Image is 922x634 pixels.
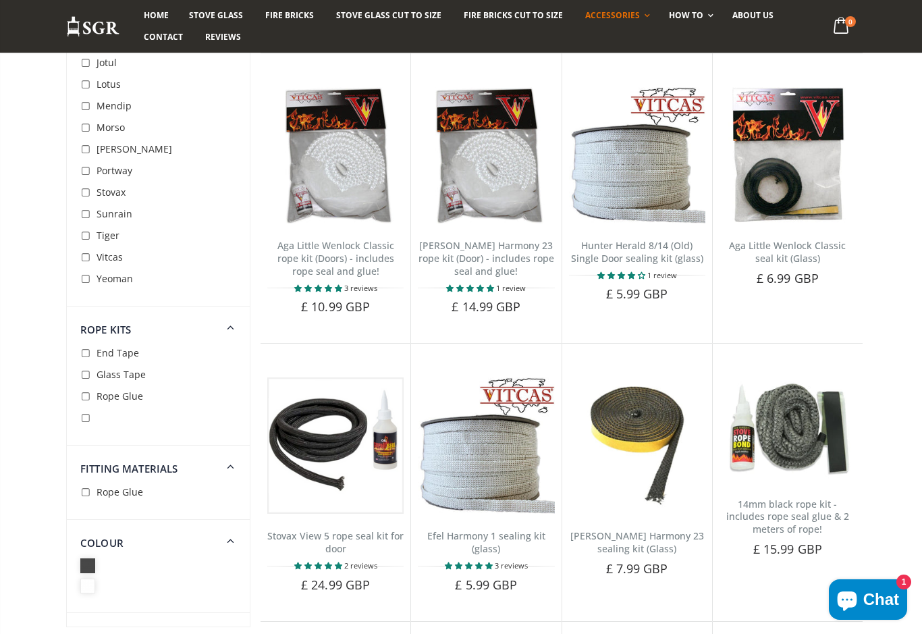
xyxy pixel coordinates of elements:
[97,186,126,199] span: Stovax
[97,207,132,220] span: Sunrain
[97,56,117,69] span: Jotul
[570,529,704,555] a: [PERSON_NAME] Harmony 23 sealing kit (Glass)
[97,121,125,134] span: Morso
[97,390,143,402] span: Rope Glue
[418,87,554,223] img: Hunter Herald 8/14 (Old) Double Door rope kit (Doors)
[418,239,554,278] a: [PERSON_NAME] Harmony 23 rope kit (Door) - includes rope seal and glue!
[585,9,640,21] span: Accessories
[496,283,526,293] span: 1 review
[720,377,856,482] img: 14mm black rope kit
[336,9,441,21] span: Stove Glass Cut To Size
[80,536,124,550] span: Colour
[455,577,517,593] span: £ 5.99 GBP
[97,99,132,112] span: Mendip
[301,298,370,315] span: £ 10.99 GBP
[80,323,131,336] span: Rope Kits
[97,142,172,155] span: [PERSON_NAME]
[452,298,520,315] span: £ 14.99 GBP
[80,558,98,571] span: Black
[80,579,98,591] span: White
[418,377,554,514] img: Vitcas stove glass bedding in tape
[189,9,243,21] span: Stove Glass
[845,16,856,27] span: 0
[97,272,133,285] span: Yeoman
[267,529,404,555] a: Stovax View 5 rope seal kit for door
[569,377,705,514] img: Nestor Martin Harmony 43 sealing kit (Glass)
[97,164,132,177] span: Portway
[265,9,314,21] span: Fire Bricks
[446,283,496,293] span: 5.00 stars
[294,560,344,571] span: 5.00 stars
[659,5,720,26] a: How To
[344,283,377,293] span: 3 reviews
[97,229,119,242] span: Tiger
[195,26,251,48] a: Reviews
[267,377,404,514] img: Stovax View 5 door rope kit
[575,5,657,26] a: Accessories
[134,5,179,26] a: Home
[97,346,139,359] span: End Tape
[294,283,344,293] span: 5.00 stars
[134,26,193,48] a: Contact
[66,16,120,38] img: Stove Glass Replacement
[825,579,911,623] inbox-online-store-chat: Shopify online store chat
[720,87,856,223] img: Aga Little Wenlock Classic glass gasket
[179,5,253,26] a: Stove Glass
[445,560,495,571] span: 5.00 stars
[495,560,528,571] span: 3 reviews
[454,5,573,26] a: Fire Bricks Cut To Size
[144,31,183,43] span: Contact
[606,286,668,302] span: £ 5.99 GBP
[267,87,404,223] img: Aga Little Wenlock Classic rope kit (Doors)
[97,250,123,263] span: Vitcas
[97,368,146,381] span: Glass Tape
[606,560,668,577] span: £ 7.99 GBP
[726,498,849,536] a: 14mm black rope kit - includes rope seal glue & 2 meters of rope!
[669,9,703,21] span: How To
[732,9,774,21] span: About us
[571,239,703,265] a: Hunter Herald 8/14 (Old) Single Door sealing kit (glass)
[722,5,784,26] a: About us
[144,9,169,21] span: Home
[255,5,324,26] a: Fire Bricks
[344,560,377,571] span: 2 reviews
[205,31,241,43] span: Reviews
[326,5,451,26] a: Stove Glass Cut To Size
[97,78,121,90] span: Lotus
[597,270,647,280] span: 4.00 stars
[301,577,370,593] span: £ 24.99 GBP
[647,270,677,280] span: 1 review
[80,462,178,475] span: Fitting Materials
[97,485,143,498] span: Rope Glue
[729,239,846,265] a: Aga Little Wenlock Classic seal kit (Glass)
[753,541,822,557] span: £ 15.99 GBP
[569,87,705,223] img: Vitcas stove glass bedding in tape
[427,529,545,555] a: Efel Harmony 1 sealing kit (glass)
[464,9,563,21] span: Fire Bricks Cut To Size
[828,14,856,40] a: 0
[757,270,819,286] span: £ 6.99 GBP
[277,239,394,278] a: Aga Little Wenlock Classic rope kit (Doors) - includes rope seal and glue!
